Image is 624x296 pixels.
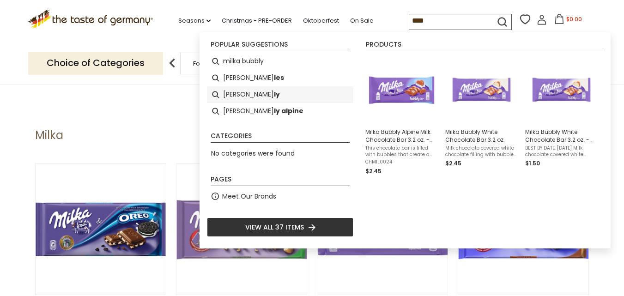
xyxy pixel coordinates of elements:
li: Milka Bubbly Alpine Milk Chocolate Bar 3.2 oz. - made in Germany [362,53,442,180]
img: Milka [36,164,166,295]
span: $2.45 [365,167,382,175]
a: Food By Category [193,60,247,67]
span: This chocolate bar is filled with bubbles that create a unique melt-in-your-mouth experience. Mad... [365,145,438,158]
li: Meet Our Brands [207,188,353,205]
a: Milka Bubbly WhiteMilka Bubbly White Chocolate Bar 3.2 oz.Milk chocolate covered white chocolate ... [445,57,518,176]
span: $0.00 [566,15,582,23]
span: Milka Bubbly Alpine Milk Chocolate Bar 3.2 oz. - made in [GEOGRAPHIC_DATA] [365,128,438,144]
li: Categories [211,133,350,143]
span: Milk chocolate covered white chocolate filling with bubbles that create a unique melt-in-your-mou... [445,145,518,158]
li: View all 37 items [207,217,353,237]
li: Milka Bubbly White Chocolate Bar 3.2 oz. [442,53,521,180]
span: Milka Bubbly White Chocolate Bar 3.2 oz. - DEAL [525,128,598,144]
span: BEST BY DATE: [DATE] Milk chocolate covered white chocolate filling with bubbles that create a un... [525,145,598,158]
li: Products [366,41,603,51]
span: View all 37 items [245,222,304,232]
span: Milka Bubbly White Chocolate Bar 3.2 oz. [445,128,518,144]
li: milka bubbly [207,53,353,70]
b: les [274,72,284,83]
a: Milka Bubbly WhiteMilka Bubbly White Chocolate Bar 3.2 oz. - DEALBEST BY DATE: [DATE] Milk chocol... [525,57,598,176]
span: $2.45 [445,159,461,167]
h1: Milka [35,128,63,142]
a: Milka Bubbly Alpine Milk Chocolate Bar 3.2 oz. - made in [GEOGRAPHIC_DATA]This chocolate bar is f... [365,57,438,176]
a: Oktoberfest [303,16,339,26]
li: bubbly alpine [207,103,353,120]
li: bubbly [207,86,353,103]
button: $0.00 [549,14,588,28]
li: Pages [211,176,350,186]
img: Milka Bubbly White [448,57,515,124]
img: Milka Bubbly White [528,57,595,124]
b: ly [274,89,280,100]
a: Meet Our Brands [222,191,276,202]
li: Milka Bubbly White Chocolate Bar 3.2 oz. - DEAL [521,53,601,180]
img: previous arrow [163,54,182,72]
a: On Sale [350,16,374,26]
div: Instant Search Results [200,32,611,248]
b: ly alpine [274,106,303,116]
a: Seasons [178,16,211,26]
span: No categories were found [211,149,295,158]
p: Choice of Categories [28,52,163,74]
span: $1.50 [525,159,540,167]
li: Popular suggestions [211,41,350,51]
img: Milka [176,164,307,295]
li: bubbles [207,70,353,86]
span: CHMIL0024 [365,159,438,165]
a: Christmas - PRE-ORDER [222,16,292,26]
